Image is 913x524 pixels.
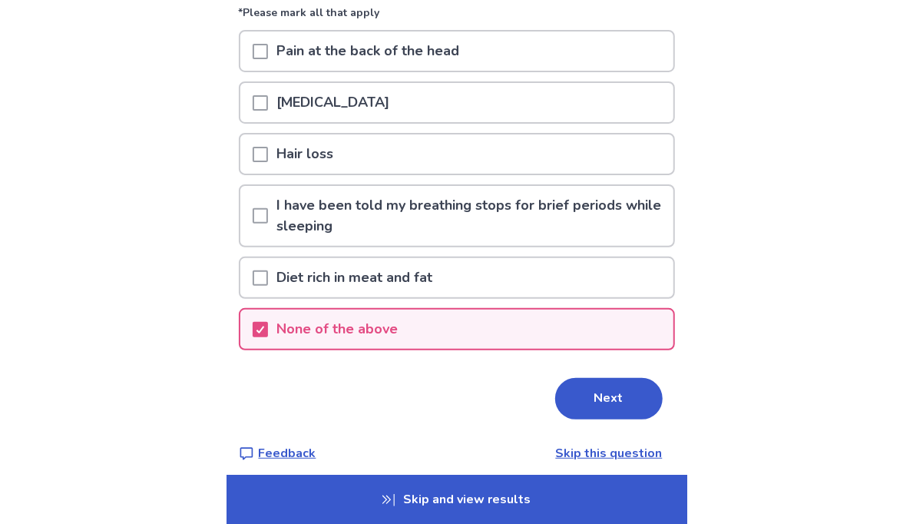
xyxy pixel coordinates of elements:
[268,310,408,349] p: None of the above
[555,378,663,420] button: Next
[268,258,442,297] p: Diet rich in meat and fat
[268,186,673,246] p: I have been told my breathing stops for brief periods while sleeping
[268,32,469,71] p: Pain at the back of the head
[556,445,663,462] a: Skip this question
[239,5,675,30] p: *Please mark all that apply
[239,444,316,463] a: Feedback
[259,444,316,463] p: Feedback
[227,475,687,524] p: Skip and view results
[268,83,399,122] p: [MEDICAL_DATA]
[268,134,343,174] p: Hair loss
